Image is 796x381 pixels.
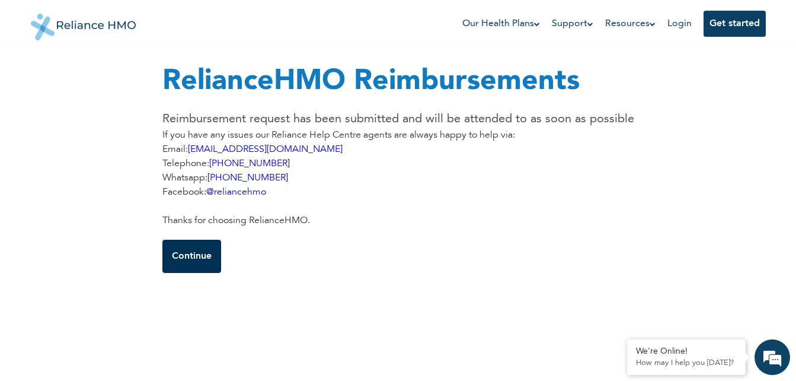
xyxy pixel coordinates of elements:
div: FAQs [116,319,226,356]
a: @reliancehmo [206,188,266,197]
p: How may I help you today? [636,358,737,368]
span: We're online! [69,126,164,246]
p: Reimbursement request has been submitted and will be attended to as soon as possible [162,110,634,128]
button: Continue [162,240,221,273]
a: Resources [605,17,656,31]
textarea: Type your message and hit 'Enter' [6,278,226,319]
a: [EMAIL_ADDRESS][DOMAIN_NAME] [188,145,343,154]
h1: RelianceHMO Reimbursements [162,61,634,103]
p: If you have any issues our Reliance Help Centre agents are always happy to help via: Email: Telep... [162,128,634,228]
img: d_794563401_company_1708531726252_794563401 [22,59,48,89]
a: Our Health Plans [462,17,540,31]
div: We're Online! [636,347,737,357]
button: Get started [704,11,766,37]
a: [PHONE_NUMBER] [209,159,290,169]
span: Conversation [6,340,116,348]
a: Support [552,17,593,31]
a: Login [667,19,692,28]
a: [PHONE_NUMBER] [207,173,288,183]
img: Reliance HMO's Logo [31,5,136,40]
div: Chat with us now [62,66,199,82]
div: Minimize live chat window [194,6,223,34]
